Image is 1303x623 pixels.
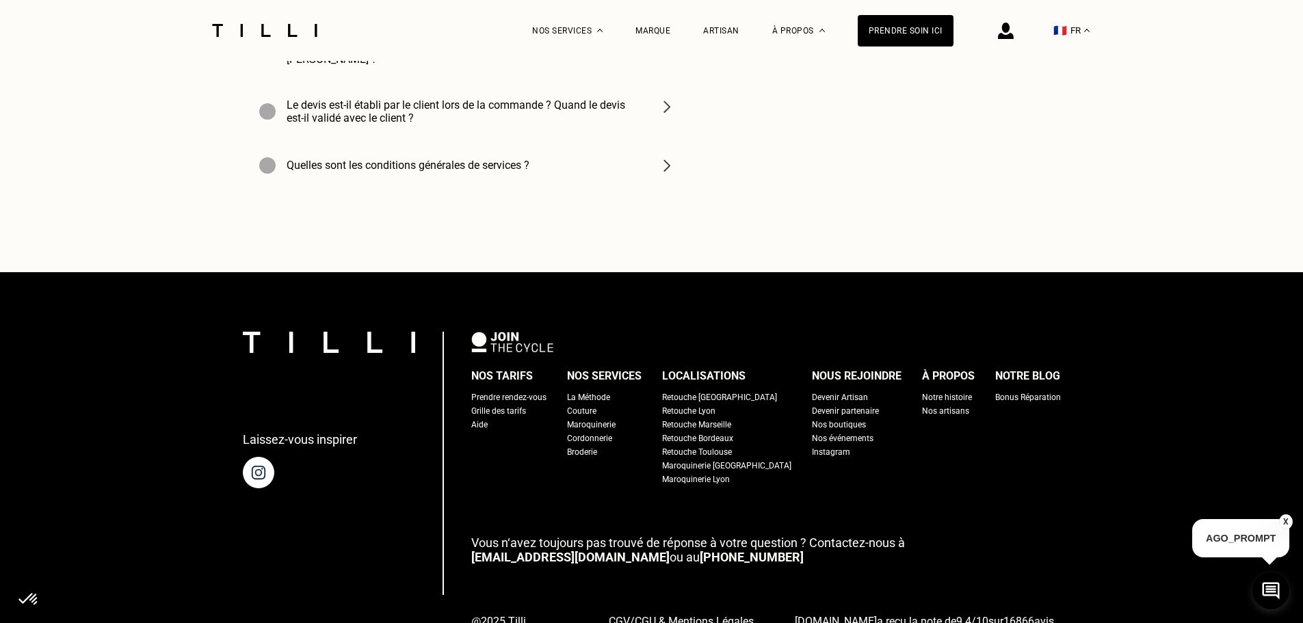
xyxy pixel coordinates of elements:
a: Prendre soin ici [858,15,953,47]
a: Couture [567,404,596,418]
img: Menu déroulant [597,29,603,32]
span: Vous n‘avez toujours pas trouvé de réponse à votre question ? Contactez-nous à [471,535,905,550]
a: Artisan [703,26,739,36]
a: [PHONE_NUMBER] [700,550,804,564]
p: Laissez-vous inspirer [243,432,357,447]
div: Localisations [662,366,746,386]
img: page instagram de Tilli une retoucherie à domicile [243,457,274,488]
img: chevron [659,157,675,174]
a: Cordonnerie [567,432,612,445]
img: Menu déroulant à propos [819,29,825,32]
a: Notre histoire [922,390,972,404]
a: Bonus Réparation [995,390,1061,404]
p: AGO_PROMPT [1192,519,1289,557]
img: logo Tilli [243,332,415,353]
a: Retouche Marseille [662,418,731,432]
a: La Méthode [567,390,610,404]
a: Retouche [GEOGRAPHIC_DATA] [662,390,777,404]
a: Marque [635,26,670,36]
a: Retouche Lyon [662,404,715,418]
div: Nos services [567,366,642,386]
div: Nos tarifs [471,366,533,386]
div: À propos [922,366,975,386]
a: Retouche Bordeaux [662,432,733,445]
a: Nos événements [812,432,873,445]
button: X [1279,514,1293,529]
div: Notre blog [995,366,1060,386]
a: Aide [471,418,488,432]
img: menu déroulant [1084,29,1090,32]
img: chevron [659,98,675,115]
span: 🇫🇷 [1053,24,1067,37]
a: Nos artisans [922,404,969,418]
a: Maroquinerie [GEOGRAPHIC_DATA] [662,459,791,473]
a: Maroquinerie Lyon [662,473,730,486]
a: Devenir Artisan [812,390,868,404]
a: Grille des tarifs [471,404,526,418]
a: [EMAIL_ADDRESS][DOMAIN_NAME] [471,550,670,564]
a: Retouche Toulouse [662,445,732,459]
a: Nos boutiques [812,418,866,432]
a: Instagram [812,445,850,459]
a: Prendre rendez-vous [471,390,547,404]
img: icône connexion [998,23,1014,39]
img: Logo du service de couturière Tilli [207,24,322,37]
p: ou au [471,535,1061,564]
h4: Le devis est-il établi par le client lors de la commande ? Quand le devis est-il validé avec le c... [287,98,642,124]
a: Devenir partenaire [812,404,879,418]
div: Nous rejoindre [812,366,901,386]
a: Broderie [567,445,597,459]
img: logo Join The Cycle [471,332,553,352]
h4: Quelles sont les conditions générales de services ? [287,159,529,172]
a: Maroquinerie [567,418,616,432]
